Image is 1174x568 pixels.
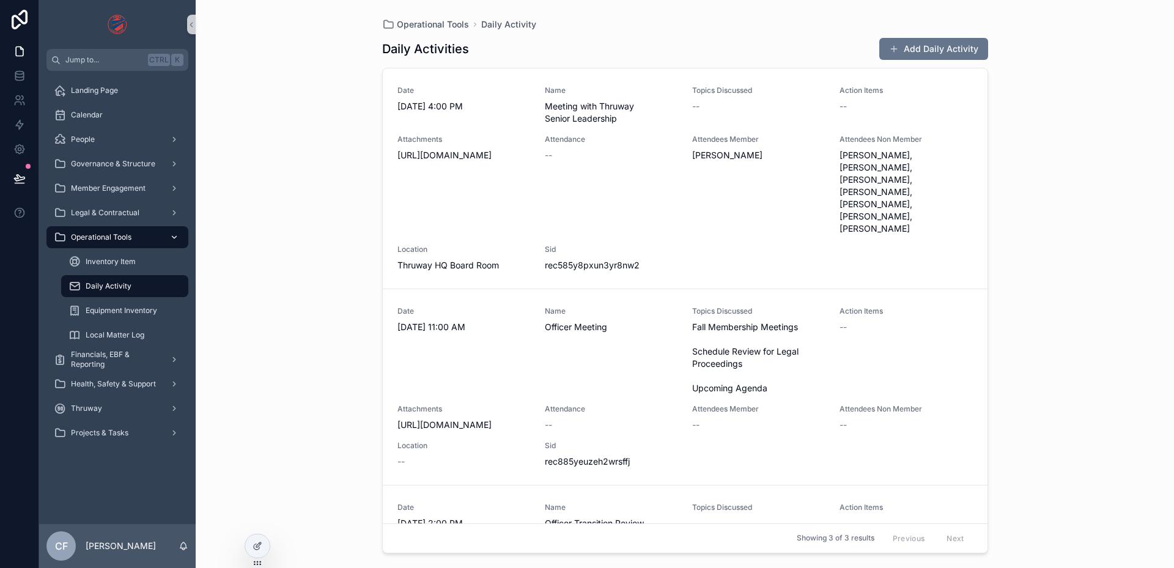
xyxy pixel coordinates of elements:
[397,135,530,144] span: Attachments
[545,517,677,529] span: Officer Transition Review
[397,259,530,271] span: Thruway HQ Board Room
[86,330,144,340] span: Local Matter Log
[692,149,825,161] span: [PERSON_NAME]
[397,321,530,333] span: [DATE] 11:00 AM
[71,379,156,389] span: Health, Safety & Support
[840,306,972,316] span: Action Items
[692,517,700,529] span: --
[86,540,156,552] p: [PERSON_NAME]
[545,135,677,144] span: Attendance
[86,257,136,267] span: Inventory Item
[545,404,677,414] span: Attendance
[397,441,530,451] span: Location
[397,517,530,529] span: [DATE] 2:00 PM
[46,397,188,419] a: Thruway
[61,275,188,297] a: Daily Activity
[397,86,530,95] span: Date
[71,183,146,193] span: Member Engagement
[61,324,188,346] a: Local Matter Log
[545,149,552,161] span: --
[46,128,188,150] a: People
[545,503,677,512] span: Name
[71,135,95,144] span: People
[55,539,68,553] span: CF
[692,419,700,431] span: --
[545,419,552,431] span: --
[46,104,188,126] a: Calendar
[86,281,131,291] span: Daily Activity
[71,232,131,242] span: Operational Tools
[61,251,188,273] a: Inventory Item
[397,100,530,112] span: [DATE] 4:00 PM
[383,68,988,289] a: Date[DATE] 4:00 PMNameMeeting with Thruway Senior LeadershipTopics Discussed--Action Items--Attac...
[545,86,677,95] span: Name
[692,100,700,112] span: --
[382,18,469,31] a: Operational Tools
[71,159,155,169] span: Governance & Structure
[108,15,128,34] img: App logo
[545,245,677,254] span: Sid
[46,153,188,175] a: Governance & Structure
[840,100,847,112] span: --
[46,79,188,101] a: Landing Page
[71,86,118,95] span: Landing Page
[71,350,160,369] span: Financials, EBF & Reporting
[397,18,469,31] span: Operational Tools
[397,404,530,414] span: Attachments
[840,503,972,512] span: Action Items
[383,289,988,485] a: Date[DATE] 11:00 AMNameOfficer MeetingTopics DiscussedFall Membership Meetings Schedule Review fo...
[46,202,188,224] a: Legal & Contractual
[148,54,170,66] span: Ctrl
[692,503,825,512] span: Topics Discussed
[46,49,188,71] button: Jump to...CtrlK
[397,149,530,161] span: [URL][DOMAIN_NAME]
[797,534,874,544] span: Showing 3 of 3 results
[46,349,188,371] a: Financials, EBF & Reporting
[46,226,188,248] a: Operational Tools
[840,419,847,431] span: --
[61,300,188,322] a: Equipment Inventory
[545,306,677,316] span: Name
[545,259,677,271] span: rec585y8pxun3yr8nw2
[397,419,530,431] span: [URL][DOMAIN_NAME]
[397,503,530,512] span: Date
[397,306,530,316] span: Date
[692,321,825,394] span: Fall Membership Meetings Schedule Review for Legal Proceedings Upcoming Agenda
[397,456,405,468] span: --
[71,208,139,218] span: Legal & Contractual
[382,40,469,57] h1: Daily Activities
[692,404,825,414] span: Attendees Member
[879,38,988,60] button: Add Daily Activity
[840,135,972,144] span: Attendees Non Member
[71,428,128,438] span: Projects & Tasks
[545,441,677,451] span: Sid
[39,71,196,460] div: scrollable content
[397,245,530,254] span: Location
[545,456,677,468] span: rec885yeuzeh2wrsffj
[840,404,972,414] span: Attendees Non Member
[71,110,103,120] span: Calendar
[840,321,847,333] span: --
[71,404,102,413] span: Thruway
[840,149,972,235] span: [PERSON_NAME],[PERSON_NAME],[PERSON_NAME],[PERSON_NAME],[PERSON_NAME],[PERSON_NAME],[PERSON_NAME]
[65,55,143,65] span: Jump to...
[545,321,677,333] span: Officer Meeting
[46,177,188,199] a: Member Engagement
[692,306,825,316] span: Topics Discussed
[46,422,188,444] a: Projects & Tasks
[172,55,182,65] span: K
[545,100,677,125] span: Meeting with Thruway Senior Leadership
[692,135,825,144] span: Attendees Member
[86,306,157,315] span: Equipment Inventory
[481,18,536,31] a: Daily Activity
[46,373,188,395] a: Health, Safety & Support
[692,86,825,95] span: Topics Discussed
[840,517,847,529] span: --
[840,86,972,95] span: Action Items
